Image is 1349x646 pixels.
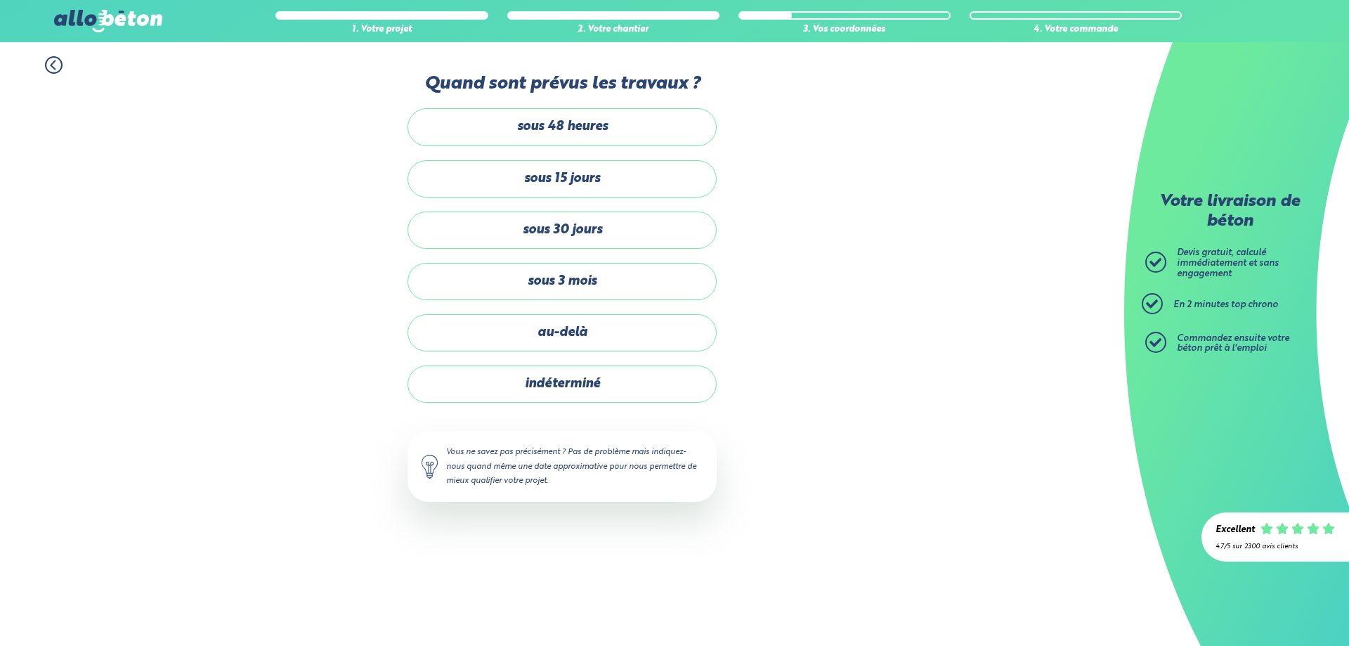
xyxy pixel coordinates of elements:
label: sous 30 jours [408,212,717,249]
div: 2. Votre chantier [507,25,719,35]
label: sous 3 mois [408,263,717,300]
label: sous 15 jours [408,160,717,198]
label: indéterminé [408,366,717,403]
iframe: Help widget launcher [1224,591,1334,631]
div: 1. Votre projet [275,25,488,35]
div: 4. Votre commande [970,25,1182,35]
label: sous 48 heures [408,108,717,146]
label: au-delà [408,314,717,351]
div: 3. Vos coordonnées [738,25,951,35]
div: Vous ne savez pas précisément ? Pas de problème mais indiquez-nous quand même une date approximat... [408,431,717,501]
img: allobéton [54,10,162,32]
label: Quand sont prévus les travaux ? [408,74,717,94]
